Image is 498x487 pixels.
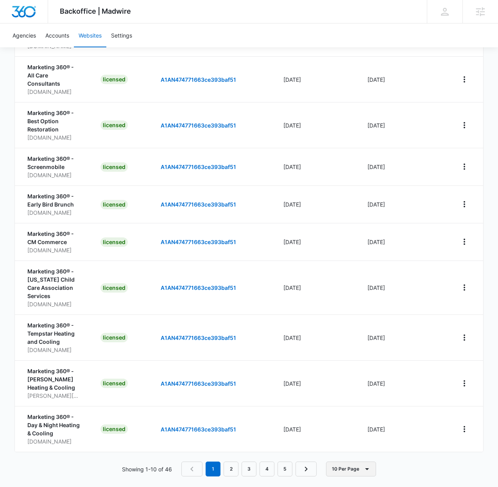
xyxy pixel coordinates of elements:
a: A1AN474771663ce393baf51 [161,122,236,129]
a: A1AN474771663ce393baf51 [161,76,236,83]
td: [DATE] [274,56,358,102]
td: [DATE] [358,406,449,452]
a: Page 2 [224,462,238,476]
p: Marketing 360® - CM Commerce [27,230,82,246]
a: A1AN474771663ce393baf51 [161,426,236,433]
td: [DATE] [274,102,358,148]
button: View More [458,73,471,86]
p: Marketing 360® - Early Bird Brunch [27,192,82,208]
td: [DATE] [358,261,449,314]
td: [DATE] [274,148,358,185]
p: [DOMAIN_NAME] [27,437,82,446]
p: [PERSON_NAME][DOMAIN_NAME] [27,392,82,400]
p: [DOMAIN_NAME] [27,208,82,217]
button: View More [458,198,471,210]
p: Marketing 360® - Screenmobile [27,155,82,171]
button: View More [458,119,471,131]
div: licensed [100,283,128,293]
span: Backoffice | Madwire [60,7,131,15]
td: [DATE] [358,102,449,148]
div: licensed [100,424,128,434]
p: [DOMAIN_NAME] [27,171,82,179]
a: A1AN474771663ce393baf51 [161,284,236,291]
p: [DOMAIN_NAME] [27,346,82,354]
button: View More [458,423,471,435]
p: Marketing 360® - [US_STATE] Child Care Association Services [27,267,82,300]
a: A1AN474771663ce393baf51 [161,164,236,170]
a: A1AN474771663ce393baf51 [161,239,236,245]
a: Settings [106,23,137,47]
a: Page 5 [278,462,292,476]
td: [DATE] [274,223,358,261]
td: [DATE] [358,56,449,102]
em: 1 [206,462,220,476]
td: [DATE] [274,185,358,223]
p: Marketing 360® - Best Option Restoration [27,109,82,133]
td: [DATE] [358,314,449,360]
td: [DATE] [358,223,449,261]
p: Marketing 360® - [PERSON_NAME] Heating & Cooling [27,367,82,392]
button: View More [458,331,471,344]
td: [DATE] [274,261,358,314]
p: [DOMAIN_NAME] [27,133,82,142]
a: A1AN474771663ce393baf51 [161,380,236,387]
div: licensed [100,237,128,247]
button: View More [458,377,471,390]
button: View More [458,281,471,294]
a: Accounts [41,23,74,47]
div: licensed [100,379,128,388]
a: Agencies [8,23,41,47]
p: [DOMAIN_NAME] [27,88,82,96]
td: [DATE] [358,148,449,185]
td: [DATE] [358,360,449,406]
td: [DATE] [358,185,449,223]
button: View More [458,235,471,248]
div: licensed [100,75,128,84]
nav: Pagination [181,462,317,476]
a: Page 4 [260,462,274,476]
p: Marketing 360® - Tempstar Heating and Cooling [27,321,82,346]
a: A1AN474771663ce393baf51 [161,334,236,341]
a: Websites [74,23,106,47]
td: [DATE] [274,406,358,452]
p: [DOMAIN_NAME] [27,300,82,308]
button: 10 Per Page [326,462,376,476]
a: A1AN474771663ce393baf51 [161,201,236,208]
td: [DATE] [274,314,358,360]
p: Showing 1-10 of 46 [122,465,172,473]
p: Marketing 360® - Day & Night Heating & Cooling [27,413,82,437]
p: Marketing 360® - All Care Consultants [27,63,82,88]
div: licensed [100,200,128,209]
div: licensed [100,120,128,130]
p: [DOMAIN_NAME] [27,246,82,254]
div: licensed [100,333,128,342]
a: Next Page [296,462,317,476]
a: Page 3 [242,462,256,476]
div: licensed [100,162,128,172]
td: [DATE] [274,360,358,406]
button: View More [458,160,471,173]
